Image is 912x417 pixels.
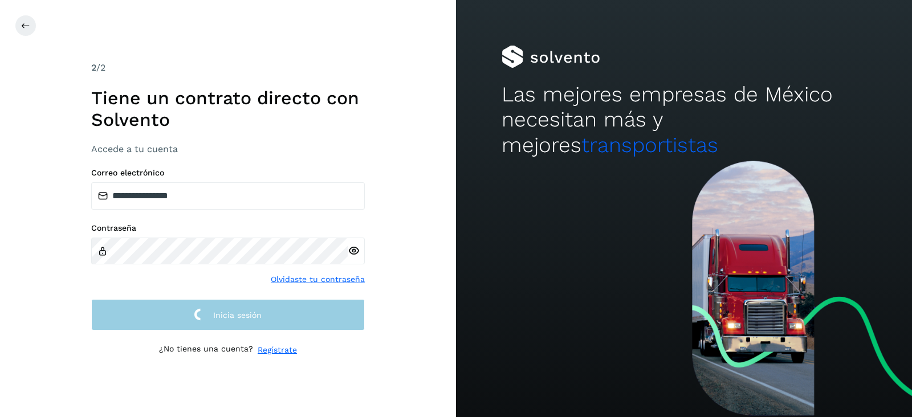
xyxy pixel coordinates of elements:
label: Contraseña [91,223,365,233]
h1: Tiene un contrato directo con Solvento [91,87,365,131]
h2: Las mejores empresas de México necesitan más y mejores [502,82,866,158]
label: Correo electrónico [91,168,365,178]
span: Inicia sesión [213,311,262,319]
span: 2 [91,62,96,73]
span: transportistas [581,133,718,157]
p: ¿No tienes una cuenta? [159,344,253,356]
h3: Accede a tu cuenta [91,144,365,154]
a: Olvidaste tu contraseña [271,273,365,285]
a: Regístrate [258,344,297,356]
div: /2 [91,61,365,75]
button: Inicia sesión [91,299,365,330]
